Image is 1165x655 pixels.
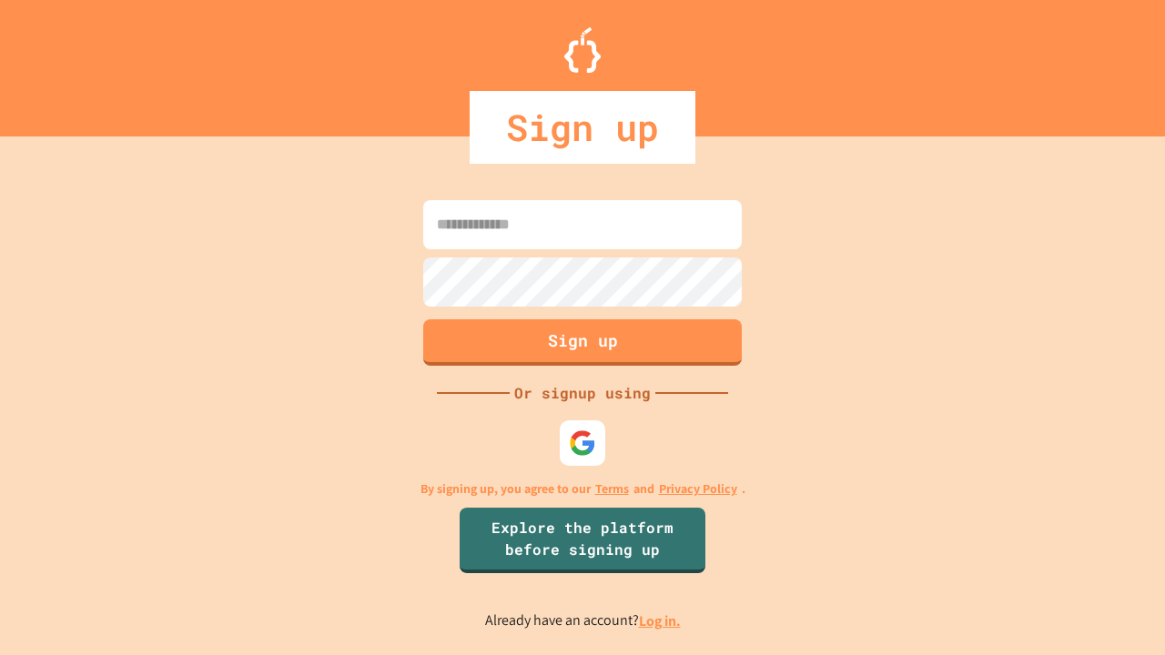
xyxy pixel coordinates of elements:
[460,508,705,573] a: Explore the platform before signing up
[639,611,681,630] a: Log in.
[564,27,601,73] img: Logo.svg
[420,479,745,499] p: By signing up, you agree to our and .
[569,429,596,457] img: google-icon.svg
[659,479,737,499] a: Privacy Policy
[510,382,655,404] div: Or signup using
[423,319,742,366] button: Sign up
[470,91,695,164] div: Sign up
[595,479,629,499] a: Terms
[485,610,681,632] p: Already have an account?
